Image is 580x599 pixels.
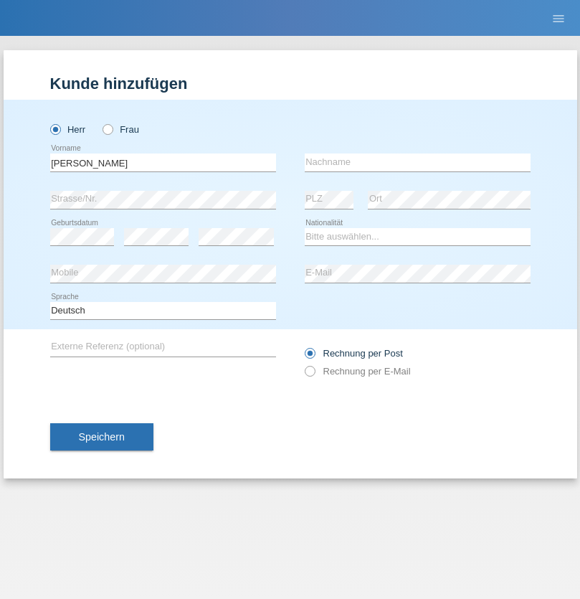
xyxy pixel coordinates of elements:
[50,124,86,135] label: Herr
[103,124,112,133] input: Frau
[305,366,411,377] label: Rechnung per E-Mail
[50,423,153,451] button: Speichern
[305,348,403,359] label: Rechnung per Post
[50,75,531,93] h1: Kunde hinzufügen
[50,124,60,133] input: Herr
[305,366,314,384] input: Rechnung per E-Mail
[103,124,139,135] label: Frau
[551,11,566,26] i: menu
[79,431,125,443] span: Speichern
[305,348,314,366] input: Rechnung per Post
[544,14,573,22] a: menu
